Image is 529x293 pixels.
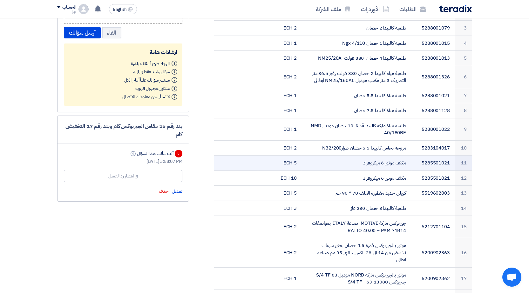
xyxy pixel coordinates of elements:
[502,268,521,287] a: Open chat
[302,201,411,216] td: طلمبة كالبيدا 3 حصان 380 فاز
[62,5,76,10] div: الحساب
[69,49,177,56] div: ارشادات هامة
[455,186,472,201] td: 13
[411,267,455,290] td: 5200902362
[302,170,411,186] td: مكثف موتور 6 ميكروفراد
[302,186,411,201] td: كوبلن حديد مقطورة العلف 70 * 90 مم
[455,238,472,268] td: 16
[455,21,472,36] td: 3
[411,51,455,66] td: 5288001013
[258,103,302,118] td: 1 ECH
[356,2,394,17] a: الأوردرات
[258,186,302,201] td: 5 ECH
[122,93,170,100] span: لا تسأل عن معلومات الاتصال
[411,140,455,156] td: 5283104017
[258,36,302,51] td: 1 ECH
[455,88,472,103] td: 7
[102,27,121,38] button: الغاء
[455,103,472,118] td: 8
[258,267,302,290] td: 1 ECH
[302,66,411,88] td: طلمبة مياه كالبيدا 2 حصان 380 فولت رفع 36.5 متر التصريف 3 متر مكعب موديل NM25/160AE ايطالى
[258,156,302,171] td: 5 ECH
[411,66,455,88] td: 5288001326
[64,158,182,165] div: [DATE] 3:58:07 PM
[302,36,411,51] td: طلمبه كالبيدا 1 حصان Ngx 4/110
[455,51,472,66] td: 5
[258,238,302,268] td: 2 ECH
[113,7,126,12] span: English
[411,88,455,103] td: 5288001021
[455,201,472,216] td: 14
[455,216,472,238] td: 15
[302,156,411,171] td: مكثف موتور 6 ميكروفراد
[455,140,472,156] td: 10
[455,66,472,88] td: 6
[131,60,170,67] span: الرجاء طرح أسئلة مباشرة
[411,216,455,238] td: 5212701104
[411,186,455,201] td: 5519602003
[302,238,411,268] td: موتور بالجيربوكس قدرة 1.5 حصان بمغير سرعات تخفيض من 14 الى 28 اكس جانبى 35 مم صناعة ايطالى
[411,238,455,268] td: 5200902363
[108,173,138,179] div: في انتظار رد العميل
[258,170,302,186] td: 10 ECH
[455,36,472,51] td: 4
[258,201,302,216] td: 3 ECH
[258,140,302,156] td: 2 ECH
[175,150,182,157] div: نا
[302,88,411,103] td: طلمبة مياة كالبيدا 5.5 حصان
[455,156,472,171] td: 11
[172,188,182,195] span: تعديل
[302,216,411,238] td: جيربوكس ماركة MOTIVE صناعة ITALY بمواصفات RATIO 40.00 – PAM 71B14
[109,4,137,14] button: English
[302,21,411,36] td: طلمبة كالبيدا 2 حصان
[133,68,170,75] span: سؤال واحد فقط في المرة
[57,10,76,13] div: نورا
[411,170,455,186] td: 5285501021
[311,2,356,17] a: ملف الشركة
[258,51,302,66] td: 2 ECH
[64,122,182,138] div: بند رقم 15 مقاس الجيربوكس كام وبند رقم 17 التخفيض كام
[302,103,411,118] td: طلمبة مياة كالبيدا 7.5 حصان
[258,21,302,36] td: 2 ECH
[258,216,302,238] td: 2 ECH
[411,36,455,51] td: 5288001015
[302,140,411,156] td: مروحة نحاس كالبيدا 5.5 حصان طرازN32/200
[258,118,302,140] td: 1 ECH
[439,5,472,12] img: Teradix logo
[258,66,302,88] td: 2 ECH
[159,188,168,195] span: حذف
[411,118,455,140] td: 5288001022
[129,150,173,157] div: أنت سألت هذا السؤال
[302,51,411,66] td: طلمبة كالبيدا 4 حصان 380 فولت NM25/20A
[64,27,101,38] button: أرسل سؤالك
[394,2,431,17] a: الطلبات
[411,103,455,118] td: 5288001128
[455,267,472,290] td: 17
[455,118,472,140] td: 9
[455,170,472,186] td: 12
[411,156,455,171] td: 5285501021
[258,88,302,103] td: 1 ECH
[302,118,411,140] td: طلمبة مياة ماركة كالبيدا قدرة 10 حصان موديل NMD 40/180BE
[302,267,411,290] td: موتور بالجيربوكس ماركة NORD موديل 63 S/4 TF جبريوكس 13080-63 - S/4 TF -
[411,21,455,36] td: 5288001079
[135,85,170,92] span: ستكون مجهول الهوية
[124,77,170,83] span: سينشر سؤالك علناً أمام الكل
[78,4,89,14] img: profile_test.png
